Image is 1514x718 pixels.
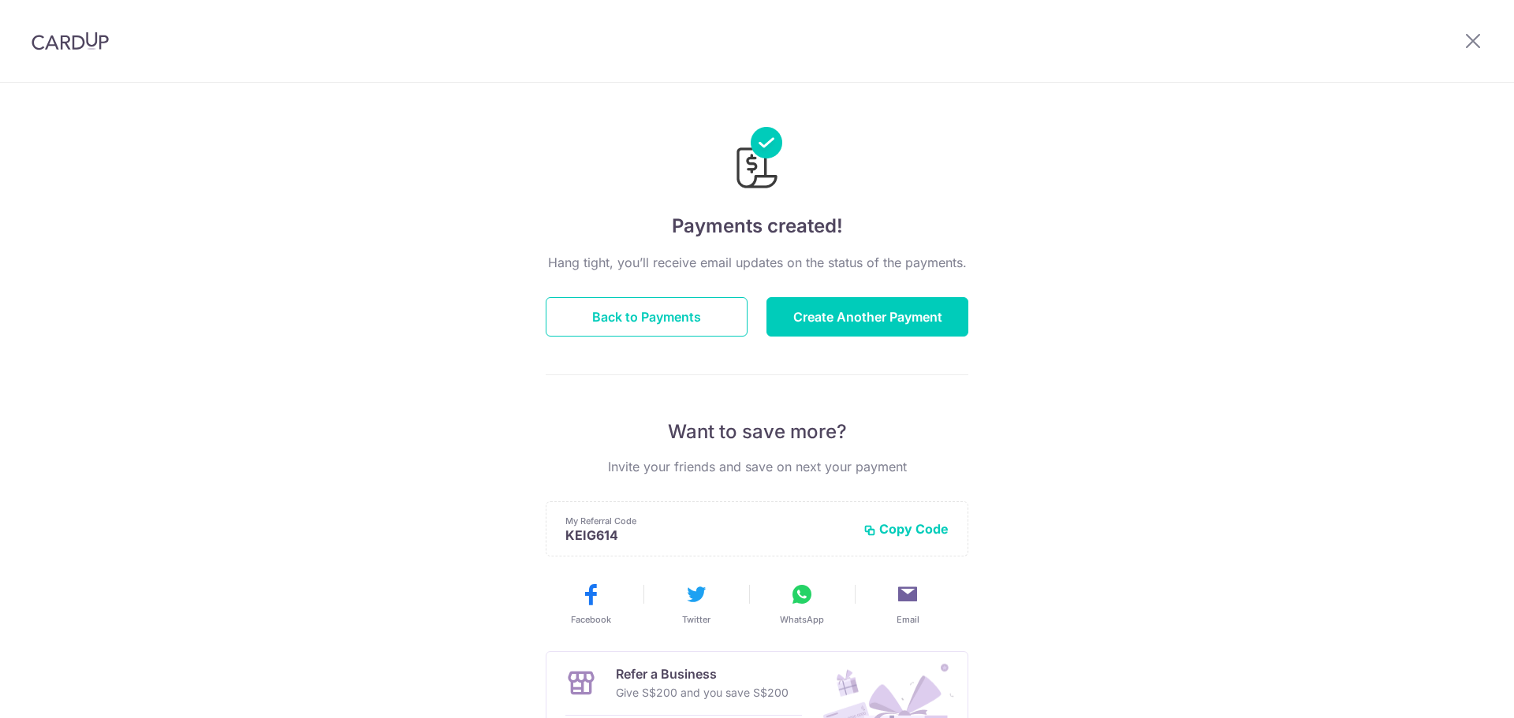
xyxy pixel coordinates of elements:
[766,297,968,337] button: Create Another Payment
[571,613,611,626] span: Facebook
[616,683,789,702] p: Give S$200 and you save S$200
[546,253,968,272] p: Hang tight, you’ll receive email updates on the status of the payments.
[732,127,782,193] img: Payments
[546,212,968,240] h4: Payments created!
[861,582,954,626] button: Email
[32,32,109,50] img: CardUp
[897,613,919,626] span: Email
[780,613,824,626] span: WhatsApp
[565,527,851,543] p: KEIG614
[616,664,789,683] p: Refer a Business
[565,515,851,527] p: My Referral Code
[682,613,710,626] span: Twitter
[755,582,848,626] button: WhatsApp
[544,582,637,626] button: Facebook
[863,521,949,537] button: Copy Code
[650,582,743,626] button: Twitter
[546,457,968,476] p: Invite your friends and save on next your payment
[546,297,748,337] button: Back to Payments
[546,419,968,445] p: Want to save more?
